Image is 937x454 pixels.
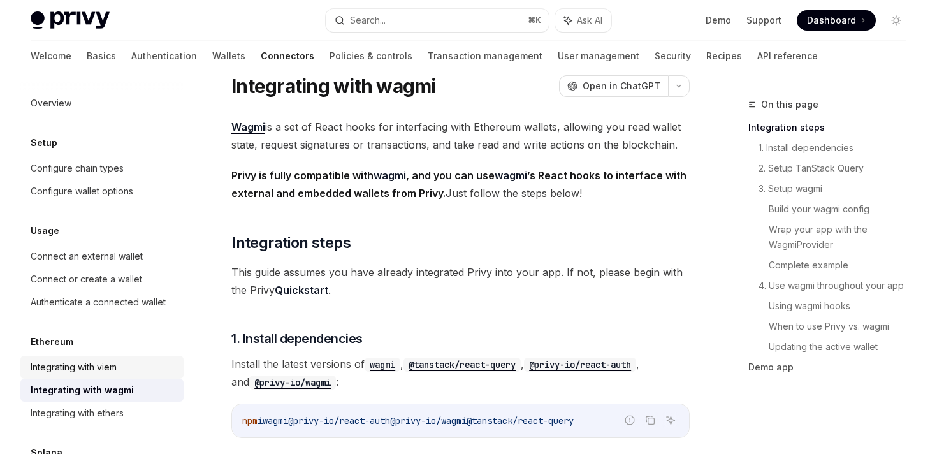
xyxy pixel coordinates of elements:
[231,263,690,299] span: This guide assumes you have already integrated Privy into your app. If not, please begin with the...
[706,41,742,71] a: Recipes
[886,10,906,31] button: Toggle dark mode
[231,355,690,391] span: Install the latest versions of , , , and :
[769,255,917,275] a: Complete example
[759,158,917,179] a: 2. Setup TanStack Query
[31,249,143,264] div: Connect an external wallet
[577,14,602,27] span: Ask AI
[20,356,184,379] a: Integrating with viem
[231,233,351,253] span: Integration steps
[748,357,917,377] a: Demo app
[330,41,412,71] a: Policies & controls
[31,360,117,375] div: Integrating with viem
[231,169,686,200] strong: Privy is fully compatible with , and you can use ’s React hooks to interface with external and em...
[212,41,245,71] a: Wallets
[403,358,521,370] a: @tanstack/react-query
[31,184,133,199] div: Configure wallet options
[249,376,336,390] code: @privy-io/wagmi
[20,157,184,180] a: Configure chain types
[20,245,184,268] a: Connect an external wallet
[31,11,110,29] img: light logo
[20,402,184,425] a: Integrating with ethers
[20,291,184,314] a: Authenticate a connected wallet
[231,118,690,154] span: is a set of React hooks for interfacing with Ethereum wallets, allowing you read wallet state, re...
[757,41,818,71] a: API reference
[769,296,917,316] a: Using wagmi hooks
[374,169,406,182] a: wagmi
[231,121,265,134] a: Wagmi
[467,415,574,427] span: @tanstack/react-query
[131,41,197,71] a: Authentication
[759,138,917,158] a: 1. Install dependencies
[231,75,436,98] h1: Integrating with wagmi
[258,415,263,427] span: i
[365,358,400,370] a: wagmi
[365,358,400,372] code: wagmi
[524,358,636,372] code: @privy-io/react-auth
[261,41,314,71] a: Connectors
[31,334,73,349] h5: Ethereum
[769,316,917,337] a: When to use Privy vs. wagmi
[769,219,917,255] a: Wrap your app with the WagmiProvider
[555,9,611,32] button: Ask AI
[662,412,679,428] button: Ask AI
[524,358,636,370] a: @privy-io/react-auth
[558,41,639,71] a: User management
[31,272,142,287] div: Connect or create a wallet
[706,14,731,27] a: Demo
[528,15,541,26] span: ⌘ K
[403,358,521,372] code: @tanstack/react-query
[31,223,59,238] h5: Usage
[655,41,691,71] a: Security
[20,268,184,291] a: Connect or create a wallet
[797,10,876,31] a: Dashboard
[263,415,288,427] span: wagmi
[559,75,668,97] button: Open in ChatGPT
[249,376,336,388] a: @privy-io/wagmi
[231,166,690,202] span: Just follow the steps below!
[20,92,184,115] a: Overview
[759,179,917,199] a: 3. Setup wagmi
[31,383,134,398] div: Integrating with wagmi
[275,284,328,297] a: Quickstart
[428,41,542,71] a: Transaction management
[769,199,917,219] a: Build your wagmi config
[31,161,124,176] div: Configure chain types
[31,406,124,421] div: Integrating with ethers
[31,295,166,310] div: Authenticate a connected wallet
[495,169,527,182] a: wagmi
[350,13,386,28] div: Search...
[746,14,781,27] a: Support
[31,41,71,71] a: Welcome
[31,135,57,150] h5: Setup
[583,80,660,92] span: Open in ChatGPT
[769,337,917,357] a: Updating the active wallet
[748,117,917,138] a: Integration steps
[621,412,638,428] button: Report incorrect code
[87,41,116,71] a: Basics
[390,415,467,427] span: @privy-io/wagmi
[642,412,658,428] button: Copy the contents from the code block
[31,96,71,111] div: Overview
[761,97,818,112] span: On this page
[759,275,917,296] a: 4. Use wagmi throughout your app
[20,180,184,203] a: Configure wallet options
[242,415,258,427] span: npm
[288,415,390,427] span: @privy-io/react-auth
[20,379,184,402] a: Integrating with wagmi
[326,9,548,32] button: Search...⌘K
[231,330,363,348] span: 1. Install dependencies
[807,14,856,27] span: Dashboard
